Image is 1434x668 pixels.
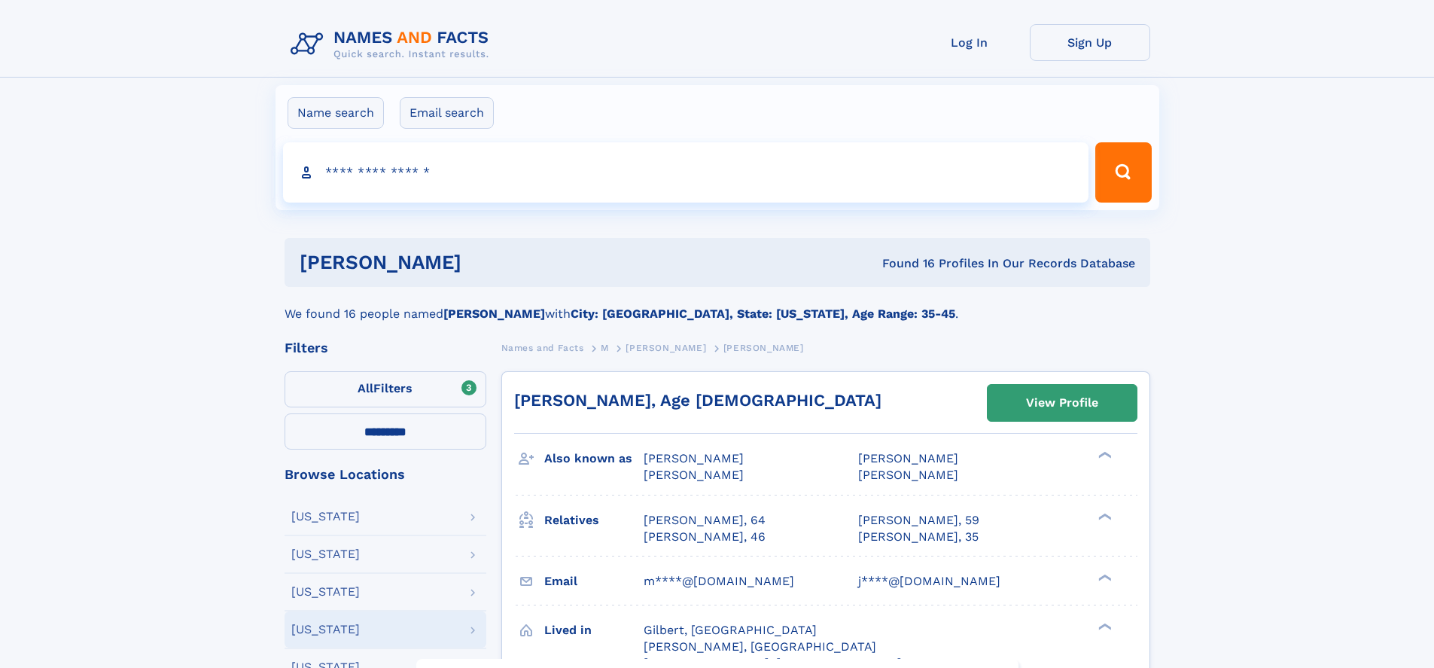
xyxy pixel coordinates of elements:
[601,343,609,353] span: M
[723,343,804,353] span: [PERSON_NAME]
[1095,572,1113,582] div: ❯
[285,468,486,481] div: Browse Locations
[858,468,958,482] span: [PERSON_NAME]
[443,307,545,321] b: [PERSON_NAME]
[544,446,644,471] h3: Also known as
[291,624,360,636] div: [US_STATE]
[601,338,609,357] a: M
[988,385,1137,421] a: View Profile
[644,529,766,545] a: [PERSON_NAME], 46
[544,569,644,594] h3: Email
[626,338,706,357] a: [PERSON_NAME]
[858,529,979,545] a: [PERSON_NAME], 35
[285,341,486,355] div: Filters
[644,623,817,637] span: Gilbert, [GEOGRAPHIC_DATA]
[1095,450,1113,460] div: ❯
[644,512,766,529] a: [PERSON_NAME], 64
[1095,511,1113,521] div: ❯
[291,548,360,560] div: [US_STATE]
[858,512,979,529] a: [PERSON_NAME], 59
[644,468,744,482] span: [PERSON_NAME]
[1026,386,1098,420] div: View Profile
[644,451,744,465] span: [PERSON_NAME]
[285,287,1150,323] div: We found 16 people named with .
[544,618,644,643] h3: Lived in
[644,639,876,654] span: [PERSON_NAME], [GEOGRAPHIC_DATA]
[1095,142,1151,203] button: Search Button
[1030,24,1150,61] a: Sign Up
[858,451,958,465] span: [PERSON_NAME]
[291,511,360,523] div: [US_STATE]
[300,253,672,272] h1: [PERSON_NAME]
[285,371,486,407] label: Filters
[571,307,955,321] b: City: [GEOGRAPHIC_DATA], State: [US_STATE], Age Range: 35-45
[291,586,360,598] div: [US_STATE]
[514,391,881,410] a: [PERSON_NAME], Age [DEMOGRAPHIC_DATA]
[671,255,1135,272] div: Found 16 Profiles In Our Records Database
[501,338,584,357] a: Names and Facts
[1095,621,1113,631] div: ❯
[626,343,706,353] span: [PERSON_NAME]
[909,24,1030,61] a: Log In
[288,97,384,129] label: Name search
[358,381,373,395] span: All
[400,97,494,129] label: Email search
[285,24,501,65] img: Logo Names and Facts
[544,508,644,533] h3: Relatives
[283,142,1089,203] input: search input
